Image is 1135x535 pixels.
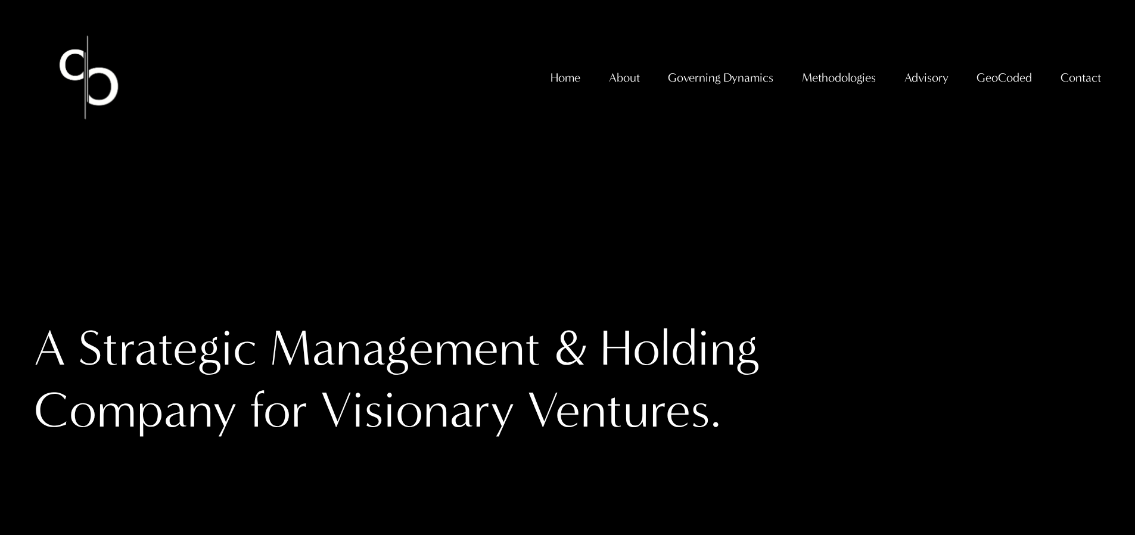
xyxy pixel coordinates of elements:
[802,67,876,89] span: Methodologies
[1061,66,1101,90] a: folder dropdown
[668,67,773,89] span: Governing Dynamics
[609,66,640,90] a: folder dropdown
[34,318,834,441] h1: A Strategic Management & Holding Company for Visionary Ventures.
[802,66,876,90] a: folder dropdown
[668,66,773,90] a: folder dropdown
[977,67,1032,89] span: GeoCoded
[1061,67,1101,89] span: Contact
[551,66,580,90] a: Home
[34,23,144,132] img: Christopher Sanchez &amp; Co.
[609,67,640,89] span: About
[904,66,949,90] a: folder dropdown
[977,66,1032,90] a: folder dropdown
[904,67,949,89] span: Advisory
